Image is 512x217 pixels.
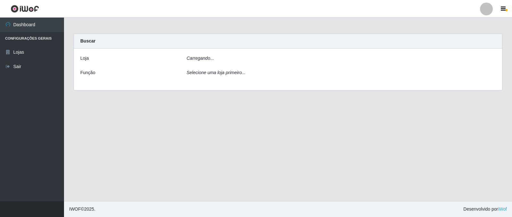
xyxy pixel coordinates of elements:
[463,206,507,213] span: Desenvolvido por
[187,70,245,75] i: Selecione uma loja primeiro...
[498,206,507,212] a: iWof
[69,206,81,212] span: IWOF
[80,55,89,62] label: Loja
[80,38,95,43] strong: Buscar
[69,206,95,213] span: © 2025 .
[80,69,95,76] label: Função
[187,56,214,61] i: Carregando...
[11,5,39,13] img: CoreUI Logo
